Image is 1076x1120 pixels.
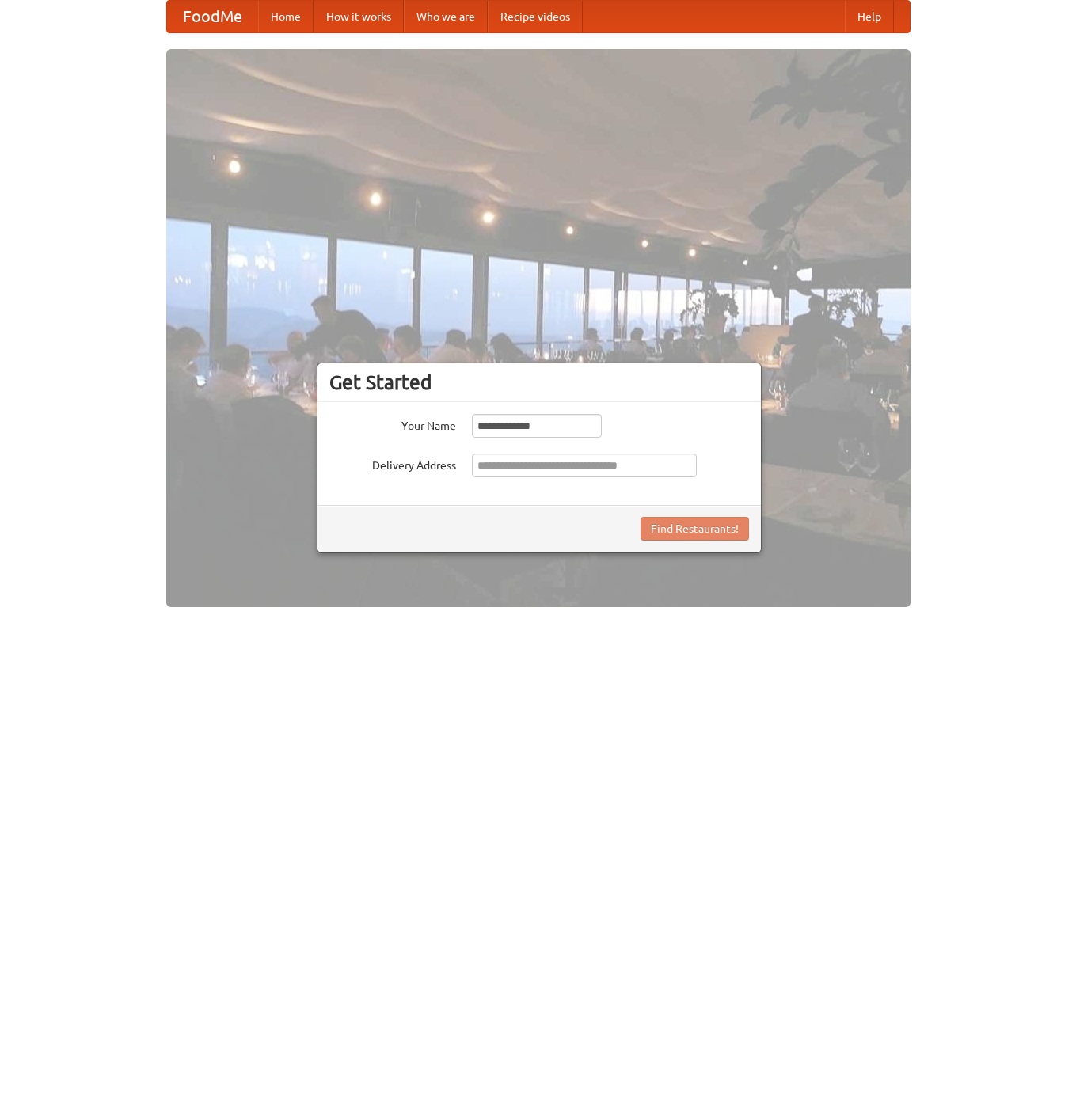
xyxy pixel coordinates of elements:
[329,414,456,434] label: Your Name
[641,517,749,541] button: Find Restaurants!
[329,454,456,473] label: Delivery Address
[167,1,258,32] a: FoodMe
[314,1,404,32] a: How it works
[488,1,583,32] a: Recipe videos
[329,370,749,394] h3: Get Started
[845,1,894,32] a: Help
[258,1,314,32] a: Home
[404,1,488,32] a: Who we are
